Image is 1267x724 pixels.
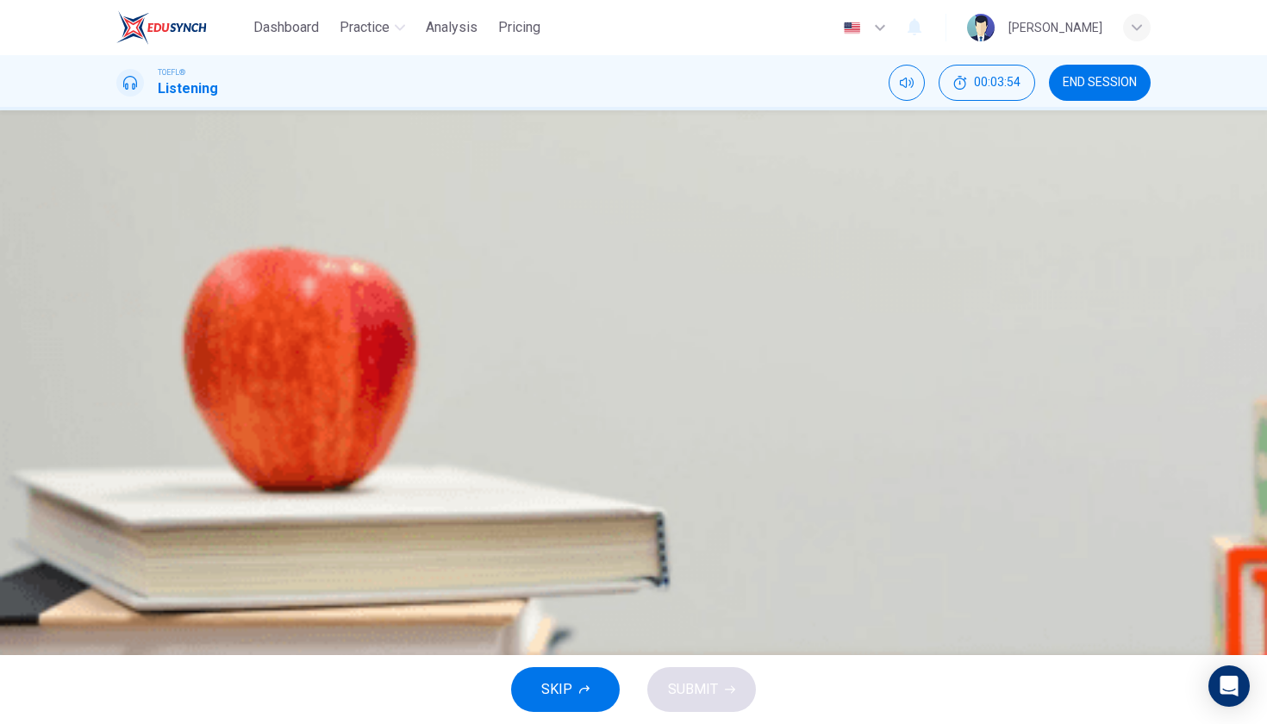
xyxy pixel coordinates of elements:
[116,10,207,45] img: EduSynch logo
[253,17,319,38] span: Dashboard
[158,66,185,78] span: TOEFL®
[1208,665,1250,707] div: Open Intercom Messenger
[491,12,547,43] button: Pricing
[333,12,412,43] button: Practice
[116,10,247,45] a: EduSynch logo
[974,76,1020,90] span: 00:03:54
[1049,65,1151,101] button: END SESSION
[1008,17,1102,38] div: [PERSON_NAME]
[498,17,540,38] span: Pricing
[541,677,572,702] span: SKIP
[939,65,1035,101] button: 00:03:54
[967,14,995,41] img: Profile picture
[1063,76,1137,90] span: END SESSION
[511,667,620,712] button: SKIP
[247,12,326,43] button: Dashboard
[419,12,484,43] button: Analysis
[889,65,925,101] div: Mute
[340,17,390,38] span: Practice
[426,17,477,38] span: Analysis
[841,22,863,34] img: en
[158,78,218,99] h1: Listening
[939,65,1035,101] div: Hide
